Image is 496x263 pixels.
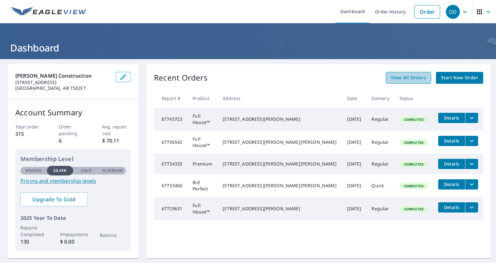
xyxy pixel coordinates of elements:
td: Regular [366,131,394,154]
div: [STREET_ADDRESS][PERSON_NAME][PERSON_NAME] [223,161,337,167]
td: 67736542 [154,131,187,154]
p: Avg. report cost [102,123,131,137]
p: 315 [15,130,44,138]
button: filesDropdownBtn-67736542 [465,136,478,146]
span: Details [442,115,461,121]
p: Reports Completed [20,224,47,238]
th: Date [342,89,367,108]
th: Status [394,89,433,108]
span: Completed [400,140,427,145]
button: detailsBtn-67729631 [438,202,465,213]
p: [PERSON_NAME] Construction [15,72,111,80]
p: Balance [100,232,126,238]
td: Full House™ [187,108,217,131]
th: Delivery [366,89,394,108]
p: 2025 Year To Date [20,214,126,222]
div: [STREET_ADDRESS][PERSON_NAME][PERSON_NAME] [223,182,337,189]
button: detailsBtn-67736542 [438,136,465,146]
td: 67733460 [154,174,187,197]
p: Account Summary [15,107,131,118]
span: Completed [400,117,427,122]
p: Recent Orders [154,72,208,84]
span: View All Orders [391,74,426,82]
td: [DATE] [342,108,367,131]
td: Regular [366,197,394,220]
td: [DATE] [342,197,367,220]
p: Prepayments [60,231,87,238]
td: Full House™ [187,131,217,154]
button: filesDropdownBtn-67729631 [465,202,478,213]
div: [STREET_ADDRESS][PERSON_NAME] [223,205,337,212]
a: View All Orders [386,72,431,84]
td: Full House™ [187,197,217,220]
span: Completed [400,162,427,166]
th: Product [187,89,217,108]
td: Regular [366,108,394,131]
button: filesDropdownBtn-67745723 [465,113,478,123]
button: filesDropdownBtn-67733460 [465,179,478,190]
td: 67729631 [154,197,187,220]
th: Address [217,89,342,108]
p: Platinum [103,168,123,174]
p: [STREET_ADDRESS] [15,80,111,85]
span: Completed [400,207,427,211]
span: Upgrade To Gold [26,196,82,203]
td: Quick [366,174,394,197]
p: Total order [15,123,44,130]
td: [DATE] [342,131,367,154]
a: Start New Order [436,72,483,84]
button: detailsBtn-67734335 [438,159,465,169]
td: Regular [366,154,394,174]
p: $ 70.11 [102,137,131,144]
div: [STREET_ADDRESS][PERSON_NAME][PERSON_NAME] [223,139,337,145]
p: [GEOGRAPHIC_DATA], AB T5X2E7 [15,85,111,91]
th: Report # [154,89,187,108]
span: Completed [400,184,427,188]
button: detailsBtn-67745723 [438,113,465,123]
span: Start New Order [441,74,478,82]
p: 6 [59,137,88,144]
h1: Dashboard [8,41,488,54]
td: [DATE] [342,154,367,174]
p: Gold [81,168,92,174]
a: Order [414,5,440,19]
p: $ 0.00 [60,238,87,245]
td: [DATE] [342,174,367,197]
p: 130 [20,238,47,245]
td: Bid Perfect [187,174,217,197]
p: Membership Level [20,155,126,163]
td: Premium [187,154,217,174]
span: Details [442,204,461,210]
div: [STREET_ADDRESS][PERSON_NAME] [223,116,337,122]
p: Order pending [59,123,88,137]
p: Bronze [26,168,42,174]
button: detailsBtn-67733460 [438,179,465,190]
td: 67734335 [154,154,187,174]
span: Details [442,138,461,144]
a: Upgrade To Gold [20,192,88,206]
img: EV Logo [11,7,87,17]
span: Details [442,161,461,167]
div: DD [446,5,460,19]
button: filesDropdownBtn-67734335 [465,159,478,169]
a: Pricing and membership levels [20,177,126,185]
td: 67745723 [154,108,187,131]
span: Details [442,181,461,187]
p: Silver [53,168,67,174]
